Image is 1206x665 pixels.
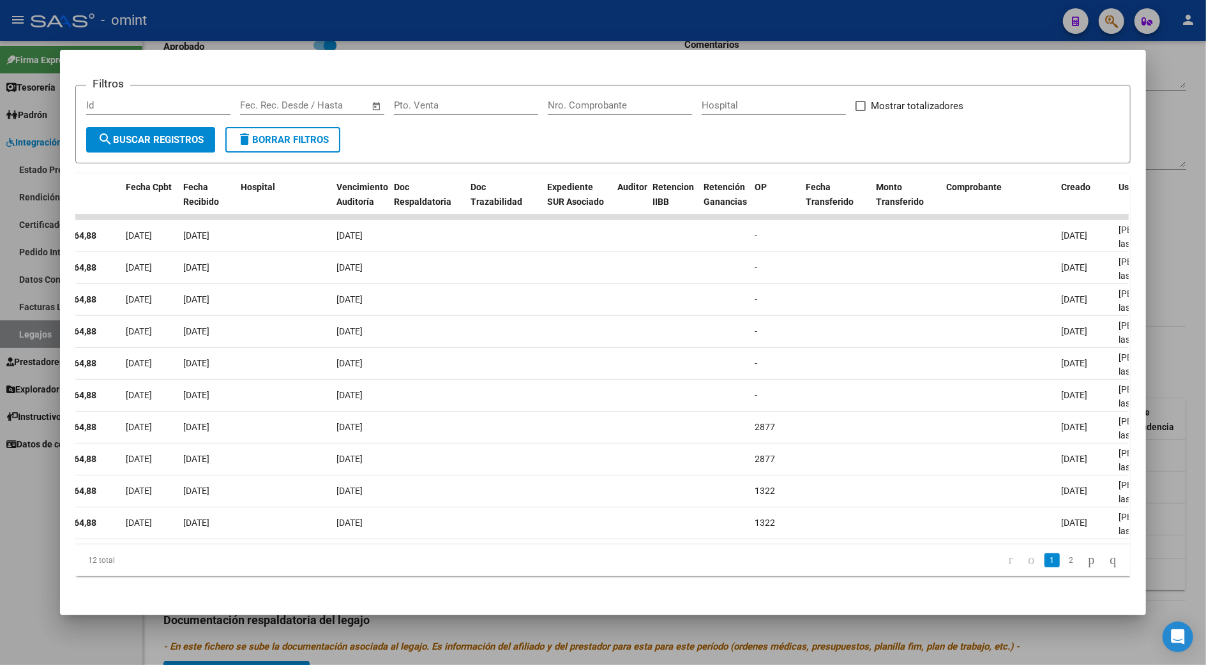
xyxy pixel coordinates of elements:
[755,230,757,241] span: -
[941,174,1056,230] datatable-header-cell: Comprobante
[336,294,363,304] span: [DATE]
[121,174,178,230] datatable-header-cell: Fecha Cpbt
[336,326,363,336] span: [DATE]
[1119,182,1150,192] span: Usuario
[1003,553,1019,567] a: go to first page
[755,422,775,432] span: 2877
[225,127,340,153] button: Borrar Filtros
[236,174,331,230] datatable-header-cell: Hospital
[126,358,152,368] span: [DATE]
[336,422,363,432] span: [DATE]
[1023,553,1041,567] a: go to previous page
[75,544,284,576] div: 12 total
[183,454,209,464] span: [DATE]
[1119,320,1200,345] span: [PERSON_NAME] de las [PERSON_NAME]
[704,182,747,207] span: Retención Ganancias
[336,486,363,496] span: [DATE]
[293,100,355,111] input: End date
[1163,622,1193,652] div: Open Intercom Messenger
[871,98,963,114] span: Mostrar totalizadores
[547,182,604,207] span: Expediente SUR Asociado
[394,182,451,207] span: Doc Respaldatoria
[755,326,757,336] span: -
[652,182,694,207] span: Retencion IIBB
[1061,390,1087,400] span: [DATE]
[389,174,465,230] datatable-header-cell: Doc Respaldatoria
[946,182,1002,192] span: Comprobante
[183,294,209,304] span: [DATE]
[612,174,647,230] datatable-header-cell: Auditoria
[336,262,363,273] span: [DATE]
[755,294,757,304] span: -
[750,174,801,230] datatable-header-cell: OP
[126,182,172,192] span: Fecha Cpbt
[241,182,275,192] span: Hospital
[755,390,757,400] span: -
[183,390,209,400] span: [DATE]
[1119,448,1200,473] span: [PERSON_NAME] de las [PERSON_NAME]
[1083,553,1101,567] a: go to next page
[1061,454,1087,464] span: [DATE]
[183,182,219,207] span: Fecha Recibido
[698,174,750,230] datatable-header-cell: Retención Ganancias
[1061,422,1087,432] span: [DATE]
[183,518,209,528] span: [DATE]
[126,518,152,528] span: [DATE]
[44,174,121,230] datatable-header-cell: Monto
[755,262,757,273] span: -
[240,100,282,111] input: Start date
[183,358,209,368] span: [DATE]
[126,294,152,304] span: [DATE]
[336,390,363,400] span: [DATE]
[465,174,542,230] datatable-header-cell: Doc Trazabilidad
[1043,549,1062,571] li: page 1
[336,230,363,241] span: [DATE]
[1061,230,1087,241] span: [DATE]
[471,182,522,207] span: Doc Trazabilidad
[1061,182,1090,192] span: Creado
[1061,326,1087,336] span: [DATE]
[1119,416,1200,441] span: [PERSON_NAME] de las [PERSON_NAME]
[1119,512,1200,537] span: [PERSON_NAME] de las [PERSON_NAME]
[86,127,215,153] button: Buscar Registros
[237,134,329,146] span: Borrar Filtros
[369,99,384,114] button: Open calendar
[755,358,757,368] span: -
[801,174,871,230] datatable-header-cell: Fecha Transferido
[98,131,113,147] mat-icon: search
[1056,174,1113,230] datatable-header-cell: Creado
[1062,549,1081,571] li: page 2
[1061,486,1087,496] span: [DATE]
[1061,294,1087,304] span: [DATE]
[331,174,389,230] datatable-header-cell: Vencimiento Auditoría
[1064,553,1079,567] a: 2
[126,486,152,496] span: [DATE]
[1044,553,1060,567] a: 1
[183,486,209,496] span: [DATE]
[126,422,152,432] span: [DATE]
[183,230,209,241] span: [DATE]
[126,390,152,400] span: [DATE]
[336,358,363,368] span: [DATE]
[755,454,775,464] span: 2877
[755,182,767,192] span: OP
[806,182,854,207] span: Fecha Transferido
[871,174,941,230] datatable-header-cell: Monto Transferido
[1061,262,1087,273] span: [DATE]
[336,182,388,207] span: Vencimiento Auditoría
[876,182,924,207] span: Monto Transferido
[126,262,152,273] span: [DATE]
[86,75,130,92] h3: Filtros
[336,454,363,464] span: [DATE]
[1061,518,1087,528] span: [DATE]
[617,182,655,192] span: Auditoria
[98,134,204,146] span: Buscar Registros
[1119,352,1200,377] span: [PERSON_NAME] de las [PERSON_NAME]
[183,262,209,273] span: [DATE]
[178,174,236,230] datatable-header-cell: Fecha Recibido
[336,518,363,528] span: [DATE]
[1061,358,1087,368] span: [DATE]
[542,174,612,230] datatable-header-cell: Expediente SUR Asociado
[1119,480,1200,505] span: [PERSON_NAME] de las [PERSON_NAME]
[1119,384,1200,409] span: [PERSON_NAME] de las [PERSON_NAME]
